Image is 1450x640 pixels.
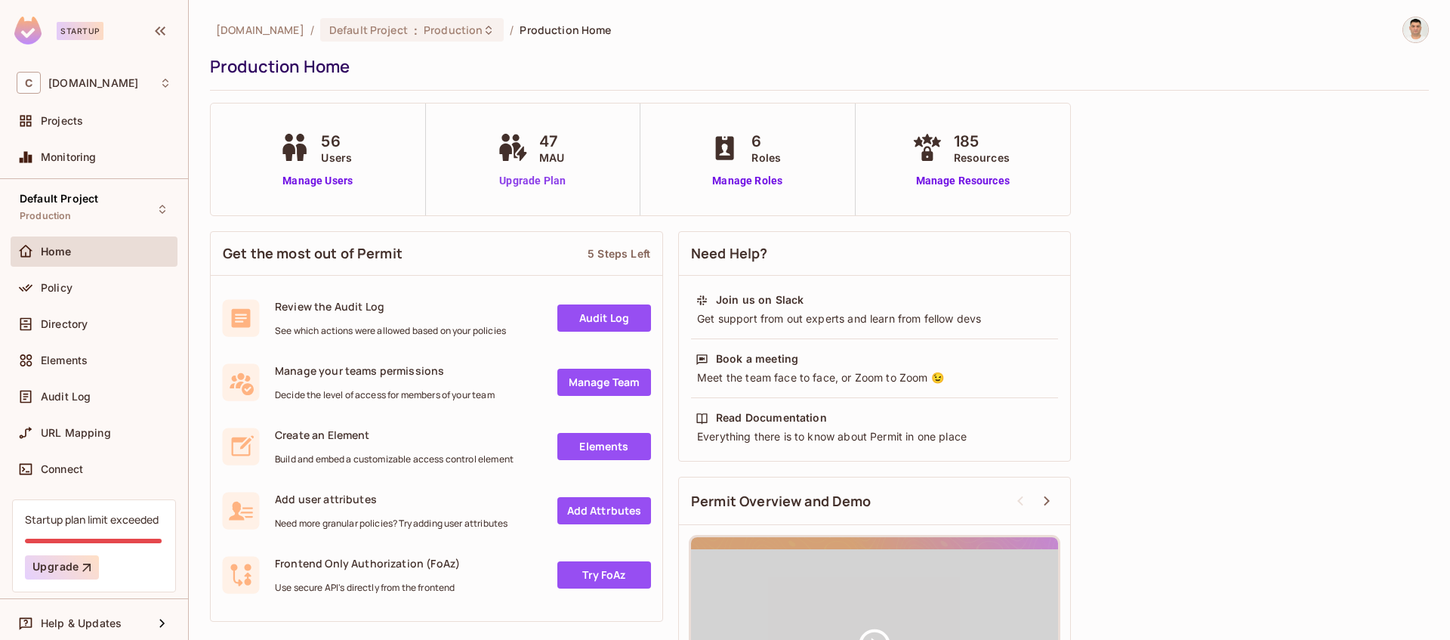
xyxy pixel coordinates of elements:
[510,23,514,37] li: /
[275,363,495,378] span: Manage your teams permissions
[954,150,1010,165] span: Resources
[20,210,72,222] span: Production
[41,427,111,439] span: URL Mapping
[223,244,403,263] span: Get the most out of Permit
[41,617,122,629] span: Help & Updates
[557,561,651,589] a: Try FoAz
[751,150,781,165] span: Roles
[751,130,781,153] span: 6
[41,246,72,258] span: Home
[275,428,514,442] span: Create an Element
[41,318,88,330] span: Directory
[20,193,98,205] span: Default Project
[48,77,138,89] span: Workspace: chalkboard.io
[716,410,827,425] div: Read Documentation
[588,246,650,261] div: 5 Steps Left
[691,244,768,263] span: Need Help?
[275,518,507,530] span: Need more granular policies? Try adding user attributes
[321,150,352,165] span: Users
[909,173,1017,189] a: Manage Resources
[413,24,418,36] span: :
[310,23,314,37] li: /
[14,17,42,45] img: SReyMgAAAABJRU5ErkJggg==
[275,325,506,337] span: See which actions were allowed based on your policies
[520,23,611,37] span: Production Home
[539,130,564,153] span: 47
[557,305,651,332] a: Audit Log
[706,173,788,189] a: Manage Roles
[494,173,572,189] a: Upgrade Plan
[275,556,460,570] span: Frontend Only Authorization (FoAz)
[557,497,651,524] a: Add Attrbutes
[275,453,514,465] span: Build and embed a customizable access control element
[1403,17,1428,42] img: Armen Hovasapyan
[41,115,83,127] span: Projects
[210,55,1421,78] div: Production Home
[539,150,564,165] span: MAU
[25,512,159,527] div: Startup plan limit exceeded
[275,582,460,594] span: Use secure API's directly from the frontend
[41,391,91,403] span: Audit Log
[17,72,41,94] span: C
[321,130,352,153] span: 56
[696,311,1054,326] div: Get support from out experts and learn from fellow devs
[696,429,1054,444] div: Everything there is to know about Permit in one place
[41,354,88,366] span: Elements
[57,22,103,40] div: Startup
[275,299,506,314] span: Review the Audit Log
[954,130,1010,153] span: 185
[424,23,483,37] span: Production
[557,433,651,460] a: Elements
[691,492,872,511] span: Permit Overview and Demo
[696,370,1054,385] div: Meet the team face to face, or Zoom to Zoom 😉
[25,555,99,580] button: Upgrade
[276,173,359,189] a: Manage Users
[275,389,495,401] span: Decide the level of access for members of your team
[216,23,304,37] span: the active workspace
[41,463,83,475] span: Connect
[275,492,507,506] span: Add user attributes
[716,292,804,308] div: Join us on Slack
[41,151,97,163] span: Monitoring
[41,282,72,294] span: Policy
[716,351,798,366] div: Book a meeting
[557,369,651,396] a: Manage Team
[329,23,408,37] span: Default Project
